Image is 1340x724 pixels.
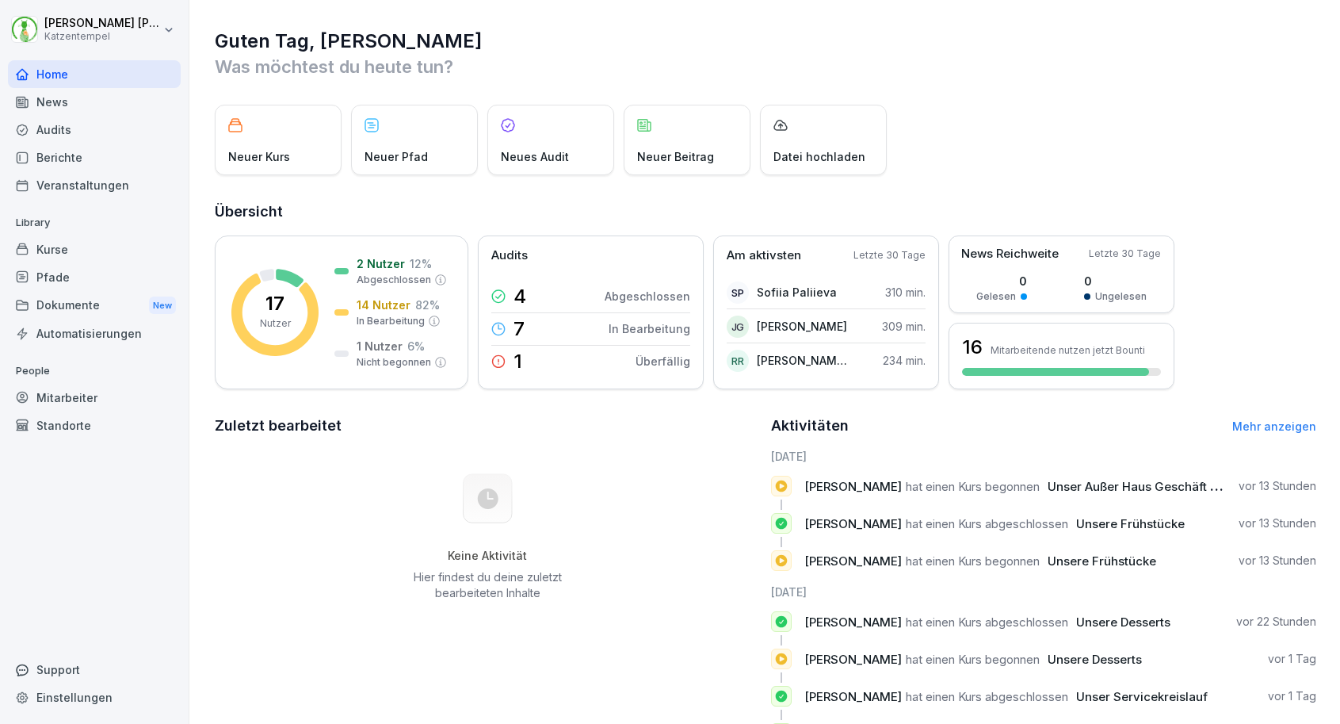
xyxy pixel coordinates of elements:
[1084,273,1147,289] p: 0
[1076,516,1185,531] span: Unsere Frühstücke
[804,615,902,630] span: [PERSON_NAME]
[215,415,760,437] h2: Zuletzt bearbeitet
[885,284,926,301] p: 310 min.
[804,479,902,494] span: [PERSON_NAME]
[804,516,902,531] span: [PERSON_NAME]
[906,652,1040,667] span: hat einen Kurs begonnen
[804,652,902,667] span: [PERSON_NAME]
[8,412,181,439] a: Standorte
[1239,478,1316,494] p: vor 13 Stunden
[8,144,181,171] a: Berichte
[1048,554,1156,569] span: Unsere Frühstücke
[771,584,1316,600] h6: [DATE]
[906,554,1040,569] span: hat einen Kurs begonnen
[513,287,526,306] p: 4
[215,29,1316,54] h1: Guten Tag, [PERSON_NAME]
[757,318,847,335] p: [PERSON_NAME]
[491,247,528,265] p: Audits
[757,352,848,369] p: [PERSON_NAME] Rawal
[357,255,405,272] p: 2 Nutzer
[962,334,983,361] h3: 16
[357,297,410,313] p: 14 Nutzer
[609,320,690,337] p: In Bearbeitung
[727,316,749,338] div: JG
[407,549,567,563] h5: Keine Aktivität
[8,291,181,320] div: Dokumente
[804,689,902,704] span: [PERSON_NAME]
[357,338,403,354] p: 1 Nutzer
[410,255,432,272] p: 12 %
[513,352,522,371] p: 1
[8,263,181,291] a: Pfade
[8,320,181,347] a: Automatisierungen
[365,148,428,165] p: Neuer Pfad
[883,352,926,369] p: 234 min.
[882,318,926,335] p: 309 min.
[771,448,1316,465] h6: [DATE]
[1268,688,1316,704] p: vor 1 Tag
[1089,247,1161,261] p: Letzte 30 Tage
[1236,614,1316,630] p: vor 22 Stunden
[407,569,567,601] p: Hier findest du deine zuletzt bearbeiteten Inhalte
[8,236,181,263] a: Kurse
[1076,615,1170,630] span: Unsere Desserts
[357,314,425,328] p: In Bearbeitung
[8,358,181,384] p: People
[757,284,837,301] p: Sofiia Paliieva
[853,248,926,262] p: Letzte 30 Tage
[906,479,1040,494] span: hat einen Kurs begonnen
[727,247,801,265] p: Am aktivsten
[265,294,284,313] p: 17
[991,344,1145,356] p: Mitarbeitende nutzen jetzt Bounti
[804,554,902,569] span: [PERSON_NAME]
[415,297,440,313] p: 82 %
[357,355,431,370] p: Nicht begonnen
[727,350,749,372] div: RR
[8,684,181,711] a: Einstellungen
[605,288,690,305] p: Abgeschlossen
[1076,689,1208,704] span: Unser Servicekreislauf
[771,415,849,437] h2: Aktivitäten
[976,289,1016,304] p: Gelesen
[8,116,181,144] a: Audits
[44,17,160,30] p: [PERSON_NAME] [PERSON_NAME]
[215,201,1316,223] h2: Übersicht
[1048,652,1142,667] span: Unsere Desserts
[407,338,425,354] p: 6 %
[976,273,1027,289] p: 0
[44,31,160,42] p: Katzentempel
[906,516,1068,531] span: hat einen Kurs abgeschlossen
[8,656,181,684] div: Support
[215,54,1316,79] p: Was möchtest du heute tun?
[1239,515,1316,531] p: vor 13 Stunden
[8,171,181,199] a: Veranstaltungen
[961,245,1059,263] p: News Reichweite
[1048,479,1294,494] span: Unser Außer Haus Geschäft (Lieferdienste)
[773,148,865,165] p: Datei hochladen
[1232,419,1316,433] a: Mehr anzeigen
[636,353,690,370] p: Überfällig
[8,60,181,88] a: Home
[228,148,290,165] p: Neuer Kurs
[8,88,181,116] a: News
[357,273,431,287] p: Abgeschlossen
[637,148,714,165] p: Neuer Beitrag
[8,384,181,412] a: Mitarbeiter
[906,689,1068,704] span: hat einen Kurs abgeschlossen
[513,320,525,339] p: 7
[8,291,181,320] a: DokumenteNew
[1268,651,1316,667] p: vor 1 Tag
[260,316,291,331] p: Nutzer
[8,210,181,236] p: Library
